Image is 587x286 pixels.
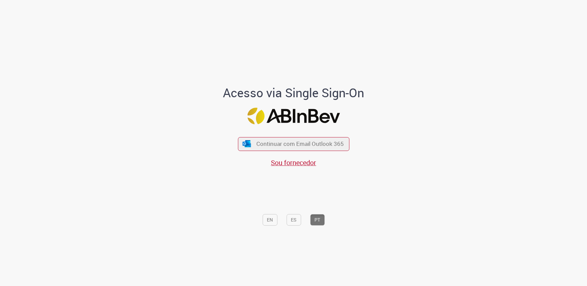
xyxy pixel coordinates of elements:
img: ícone Azure/Microsoft 360 [242,140,252,147]
a: Sou fornecedor [271,158,316,167]
button: PT [310,214,325,226]
span: Continuar com Email Outlook 365 [256,140,344,148]
button: ES [286,214,301,226]
img: Logo ABInBev [247,108,340,124]
h1: Acesso via Single Sign-On [200,86,387,100]
button: ícone Azure/Microsoft 360 Continuar com Email Outlook 365 [238,137,349,151]
button: EN [262,214,277,226]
